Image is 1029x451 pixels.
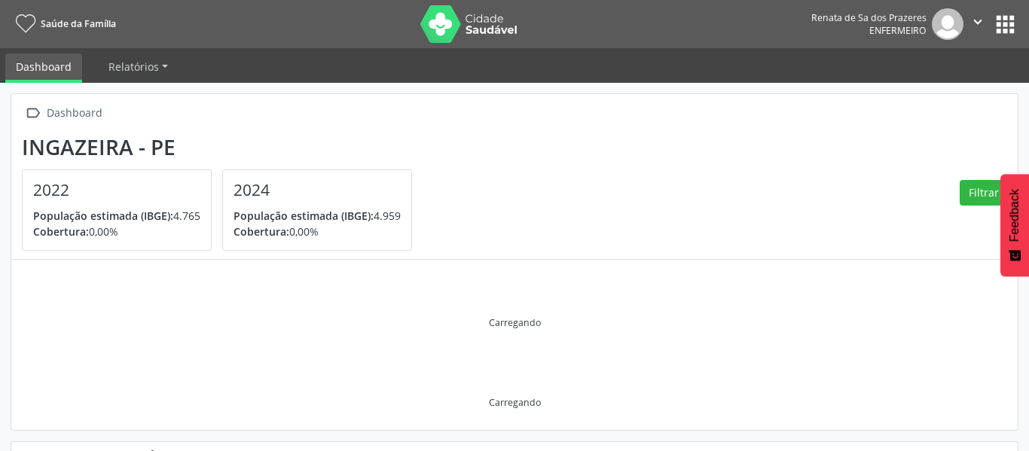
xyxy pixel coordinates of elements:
button:  [963,8,992,40]
span: Enfermeiro [869,24,927,37]
a: Relatórios [98,53,179,80]
h4: 2024 [234,181,401,200]
span: Relatórios [108,59,159,74]
div: Renata de Sa dos Prazeres [811,11,927,24]
div: Carregando [489,396,541,409]
button: Filtrar [960,180,1007,206]
p: 4.765 [33,208,200,224]
p: 0,00% [234,224,401,239]
span: Feedback [1008,189,1021,242]
span: População estimada (IBGE): [234,209,374,223]
img: img [932,8,963,40]
p: 4.959 [234,208,401,224]
div: Carregando [489,316,541,329]
a: Saúde da Família [11,11,116,36]
span: Cobertura: [33,224,89,239]
i:  [22,102,44,124]
span: Cobertura: [234,224,289,239]
span: População estimada (IBGE): [33,209,173,223]
a: Dashboard [5,53,82,83]
i:  [969,14,986,30]
button: Feedback - Mostrar pesquisa [1000,174,1029,276]
a:  Dashboard [22,102,105,124]
button: apps [992,11,1018,38]
h4: 2022 [33,181,200,200]
p: 0,00% [33,224,200,239]
span: Saúde da Família [41,17,116,30]
div: Ingazeira - PE [22,135,423,160]
div: Dashboard [44,102,105,124]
